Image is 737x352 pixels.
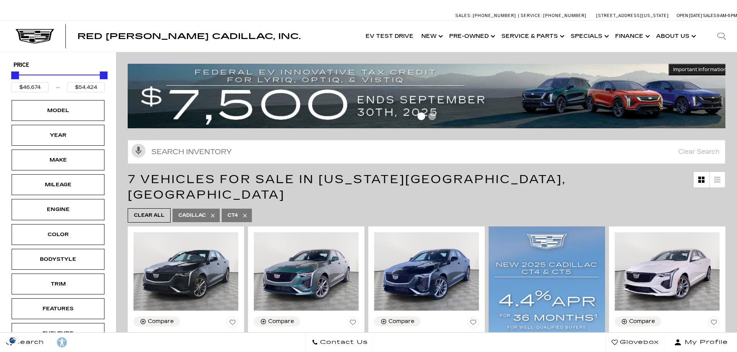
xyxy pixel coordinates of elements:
span: New 2025 [254,331,353,339]
a: EV Test Drive [362,21,417,52]
div: Bodystyle [39,255,77,264]
span: Important Information [673,66,727,73]
span: Go to slide 1 [417,112,425,120]
a: Glovebox [605,333,665,352]
img: vrp-tax-ending-august-version [128,64,731,128]
img: 2024 Cadillac CT4 Sport [374,232,479,311]
div: Minimum Price [11,71,19,79]
button: Important Information [669,64,731,75]
span: [PHONE_NUMBER] [543,13,587,18]
a: Specials [567,21,611,52]
span: 9 AM-6 PM [717,13,737,18]
span: New 2024 [133,331,233,339]
div: Model [39,106,77,115]
div: Price [11,69,105,92]
div: Compare [268,318,294,325]
input: Minimum [11,82,49,92]
a: New 2025Cadillac CT4 Sport [615,331,720,347]
section: Click to Open Cookie Consent Modal [4,336,22,344]
a: Service & Parts [498,21,567,52]
img: 2024 Cadillac CT4 Sport [133,232,238,311]
span: My Profile [682,337,728,348]
a: Sales: [PHONE_NUMBER] [455,14,518,18]
button: Save Vehicle [467,316,479,331]
button: Compare Vehicle [615,316,661,326]
div: ColorColor [12,224,104,245]
span: New 2024 [374,331,473,339]
div: MileageMileage [12,174,104,195]
span: 7 Vehicles for Sale in [US_STATE][GEOGRAPHIC_DATA], [GEOGRAPHIC_DATA] [128,172,566,202]
span: CT4 [227,211,238,220]
a: Pre-Owned [445,21,498,52]
button: Compare Vehicle [254,316,300,326]
span: Clear All [134,211,164,220]
a: [STREET_ADDRESS][US_STATE] [596,13,669,18]
a: New 2024Cadillac CT4 Sport [374,331,479,347]
span: Search [12,337,44,348]
a: Contact Us [306,333,374,352]
a: Service: [PHONE_NUMBER] [518,14,588,18]
img: 2025 Cadillac CT4 Sport [254,232,359,311]
a: New [417,21,445,52]
input: Maximum [67,82,105,92]
button: Save Vehicle [708,316,720,331]
a: Finance [611,21,652,52]
input: Search Inventory [128,140,725,164]
div: Trim [39,280,77,288]
span: [PHONE_NUMBER] [473,13,516,18]
div: Make [39,156,77,164]
div: Compare [629,318,655,325]
div: Compare [148,318,174,325]
div: Year [39,131,77,139]
div: Engine [39,205,77,214]
a: Red [PERSON_NAME] Cadillac, Inc. [77,32,301,40]
button: Save Vehicle [227,316,238,331]
img: 2025 Cadillac CT4 Sport [615,232,720,311]
button: Save Vehicle [347,316,359,331]
span: Cadillac [178,211,206,220]
div: Color [39,230,77,239]
span: Contact Us [318,337,368,348]
span: Go to slide 2 [428,112,436,120]
a: New 2025Cadillac CT4 Sport [254,331,359,347]
span: Red [PERSON_NAME] Cadillac, Inc. [77,32,301,41]
div: Maximum Price [100,71,108,79]
span: Service: [521,13,542,18]
span: Sales: [455,13,472,18]
div: BodystyleBodystyle [12,249,104,270]
div: MakeMake [12,150,104,170]
div: EngineEngine [12,199,104,220]
img: Cadillac Dark Logo with Cadillac White Text [15,29,54,44]
span: New 2025 [615,331,714,339]
span: Open [DATE] [677,13,702,18]
div: FeaturesFeatures [12,298,104,319]
span: Glovebox [618,337,659,348]
button: Open user profile menu [665,333,737,352]
div: ModelModel [12,100,104,121]
button: Compare Vehicle [133,316,180,326]
svg: Click to toggle on voice search [132,144,145,158]
button: Compare Vehicle [374,316,421,326]
a: New 2024Cadillac CT4 Sport [133,331,238,347]
img: Opt-Out Icon [4,336,22,344]
div: Fueltype [39,329,77,338]
h5: Price [14,62,103,69]
span: Sales: [703,13,717,18]
div: FueltypeFueltype [12,323,104,344]
div: Mileage [39,180,77,189]
div: TrimTrim [12,274,104,294]
a: About Us [652,21,698,52]
div: YearYear [12,125,104,146]
div: Features [39,304,77,313]
div: Compare [388,318,414,325]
